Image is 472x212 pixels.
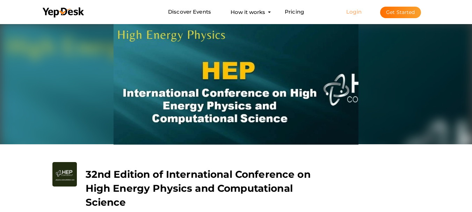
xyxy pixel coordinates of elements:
[86,168,311,208] b: 32nd Edition of International Conference on High Energy Physics and Computational Science
[285,6,304,19] a: Pricing
[114,22,358,145] img: FFW0HL6P_normal.png
[168,6,211,19] a: Discover Events
[346,8,362,15] a: Login
[52,162,77,187] img: 9QSNTXPU_small.png
[228,6,267,19] button: How it works
[380,7,421,18] button: Get Started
